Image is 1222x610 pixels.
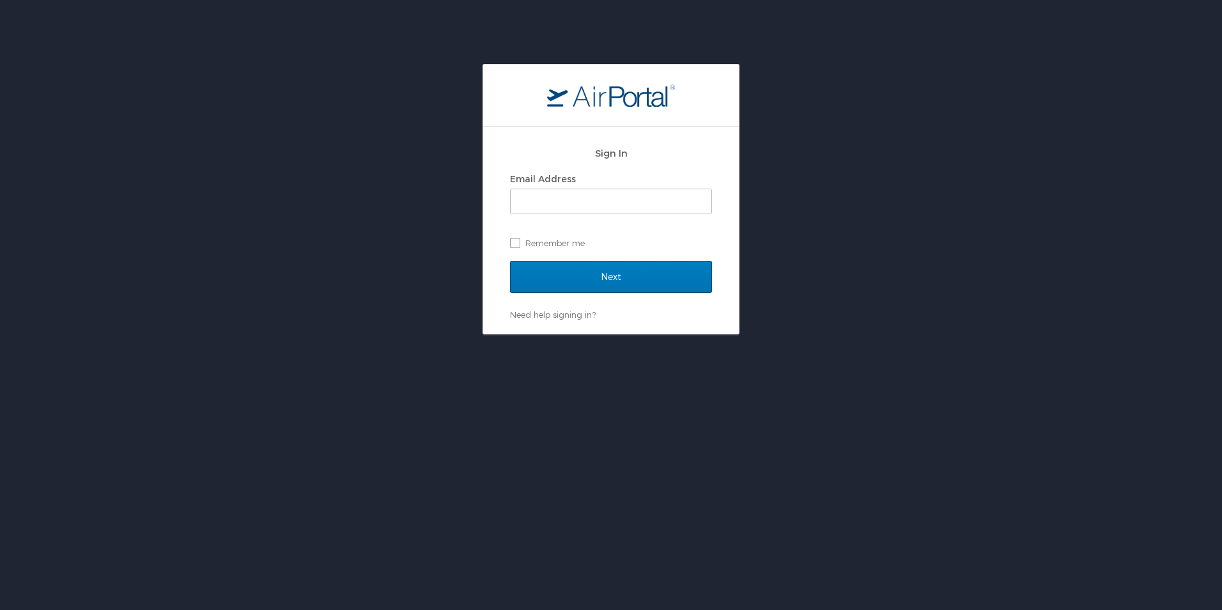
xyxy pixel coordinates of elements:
label: Remember me [510,233,712,253]
img: logo [547,84,675,107]
input: Next [510,261,712,293]
a: Need help signing in? [510,309,596,320]
label: Email Address [510,173,576,184]
h2: Sign In [510,146,712,160]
